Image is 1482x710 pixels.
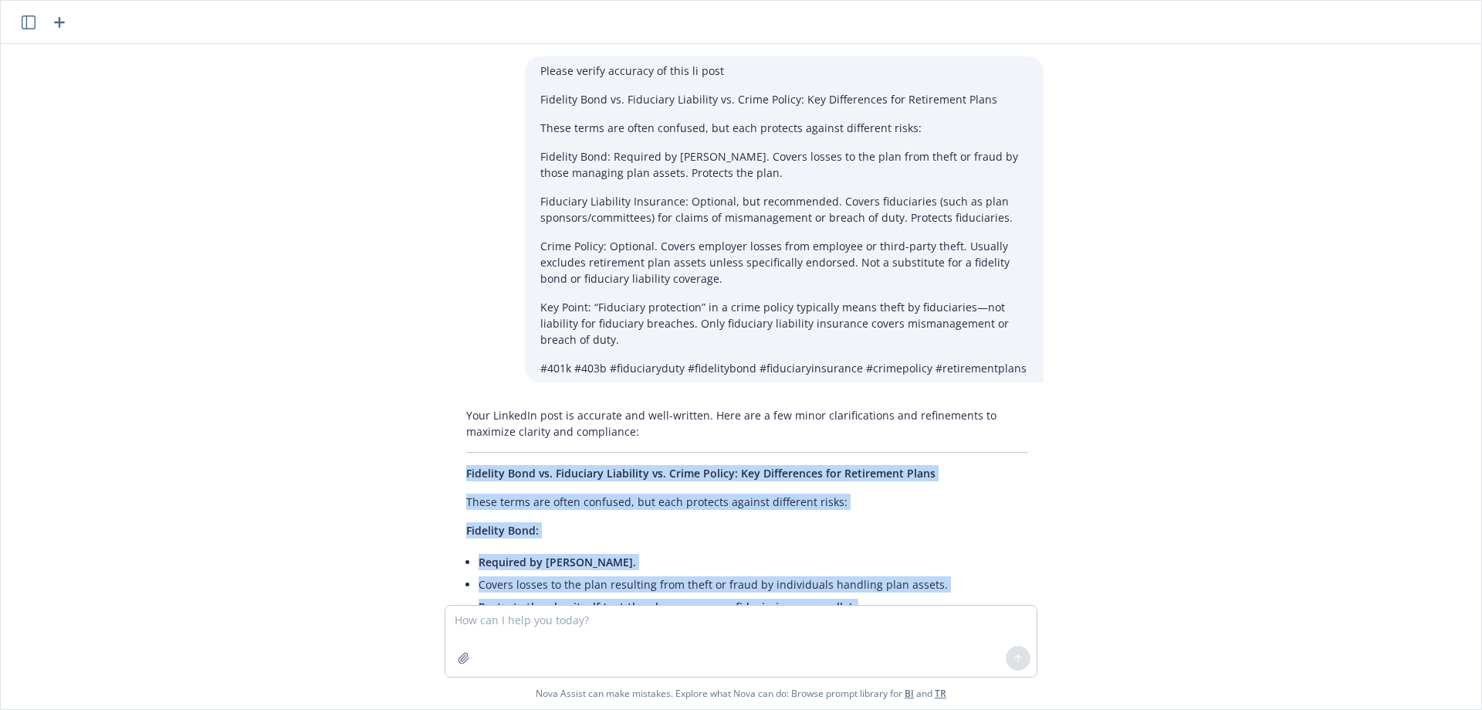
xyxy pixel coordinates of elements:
span: Fidelity Bond vs. Fiduciary Liability vs. Crime Policy: Key Differences for Retirement Plans [466,466,936,481]
p: Crime Policy: Optional. Covers employer losses from employee or third-party theft. Usually exclud... [540,238,1028,287]
p: Fiduciary Liability Insurance: Optional, but recommended. Covers fiduciaries (such as plan sponso... [540,193,1028,226]
p: Fidelity Bond: Required by [PERSON_NAME]. Covers losses to the plan from theft or fraud by those ... [540,148,1028,181]
a: BI [905,687,914,700]
p: #401k #403b #fiduciaryduty #fidelitybond #fiduciaryinsurance #crimepolicy #retirementplans [540,360,1028,376]
span: Protects the plan itself (not the plan sponsor or fiduciaries personally). [479,600,855,614]
p: These terms are often confused, but each protects against different risks: [540,120,1028,136]
a: TR [935,687,946,700]
p: These terms are often confused, but each protects against different risks: [466,494,1028,510]
p: Your LinkedIn post is accurate and well-written. Here are a few minor clarifications and refineme... [466,407,1028,440]
p: Fidelity Bond vs. Fiduciary Liability vs. Crime Policy: Key Differences for Retirement Plans [540,91,1028,107]
p: Key Point: “Fiduciary protection” in a crime policy typically means theft by fiduciaries—not liab... [540,299,1028,348]
span: Nova Assist can make mistakes. Explore what Nova can do: Browse prompt library for and [536,678,946,709]
p: Please verify accuracy of this li post [540,63,1028,79]
li: Covers losses to the plan resulting from theft or fraud by individuals handling plan assets. [479,573,1028,596]
span: Fidelity Bond: [466,523,539,538]
span: Required by [PERSON_NAME]. [479,555,636,569]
